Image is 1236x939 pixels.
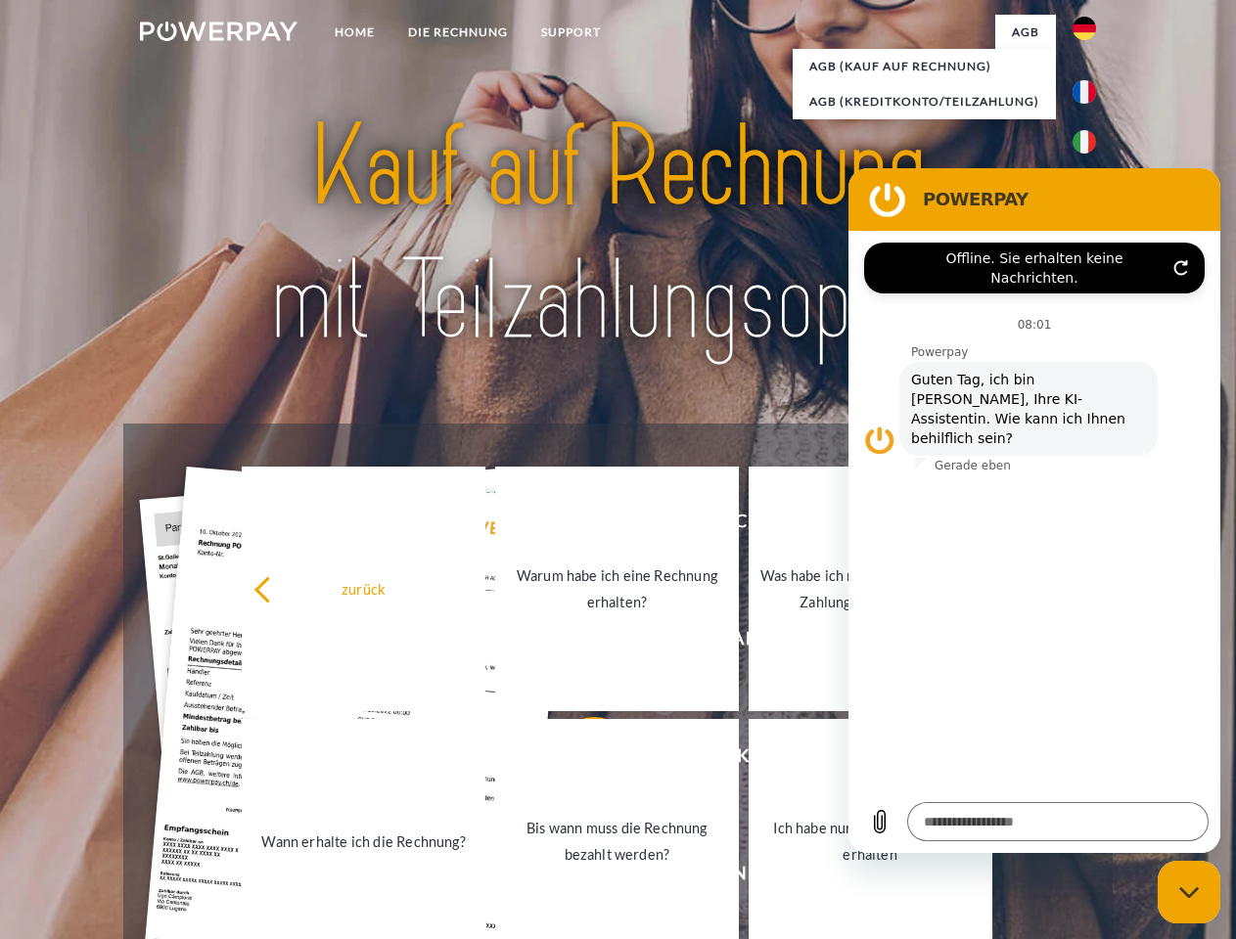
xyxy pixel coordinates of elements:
[253,827,474,854] div: Wann erhalte ich die Rechnung?
[1158,861,1220,923] iframe: Schaltfläche zum Öffnen des Messaging-Fensters; Konversation läuft
[187,94,1049,375] img: title-powerpay_de.svg
[793,49,1056,84] a: AGB (Kauf auf Rechnung)
[507,815,727,868] div: Bis wann muss die Rechnung bezahlt werden?
[140,22,298,41] img: logo-powerpay-white.svg
[1073,17,1096,40] img: de
[391,15,525,50] a: DIE RECHNUNG
[507,562,727,615] div: Warum habe ich eine Rechnung erhalten?
[995,15,1056,50] a: agb
[318,15,391,50] a: Home
[1073,80,1096,104] img: fr
[848,168,1220,853] iframe: Messaging-Fenster
[793,84,1056,119] a: AGB (Kreditkonto/Teilzahlung)
[760,562,981,615] div: Was habe ich noch offen, ist meine Zahlung eingegangen?
[760,815,981,868] div: Ich habe nur eine Teillieferung erhalten
[253,575,474,602] div: zurück
[525,15,618,50] a: SUPPORT
[1073,130,1096,154] img: it
[749,467,992,711] a: Was habe ich noch offen, ist meine Zahlung eingegangen?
